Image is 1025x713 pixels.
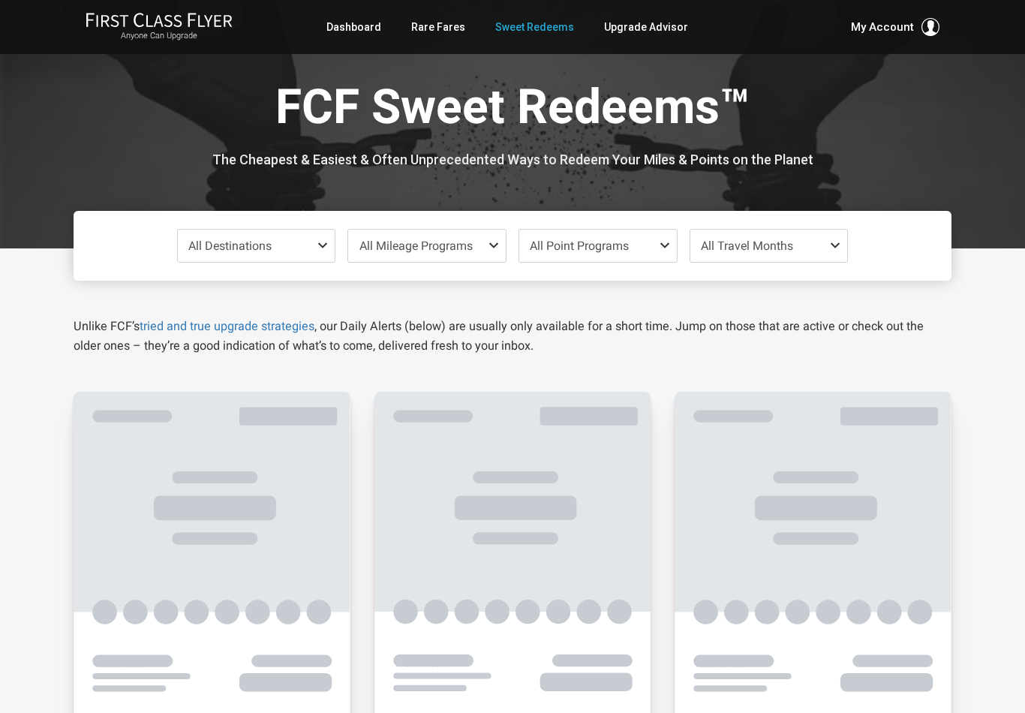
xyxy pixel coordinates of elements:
[495,14,574,41] a: Sweet Redeems
[411,14,465,41] a: Rare Fares
[851,18,914,36] span: My Account
[604,14,688,41] a: Upgrade Advisor
[74,317,951,356] p: Unlike FCF’s , our Daily Alerts (below) are usually only available for a short time. Jump on thos...
[85,152,940,167] h3: The Cheapest & Easiest & Often Unprecedented Ways to Redeem Your Miles & Points on the Planet
[188,239,272,253] span: All Destinations
[140,319,314,333] a: tried and true upgrade strategies
[86,31,233,41] small: Anyone Can Upgrade
[86,12,233,42] a: First Class FlyerAnyone Can Upgrade
[85,81,940,139] h1: FCF Sweet Redeems™
[86,12,233,28] img: First Class Flyer
[530,239,629,253] span: All Point Programs
[359,239,473,253] span: All Mileage Programs
[326,14,381,41] a: Dashboard
[701,239,793,253] span: All Travel Months
[851,18,939,36] button: My Account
